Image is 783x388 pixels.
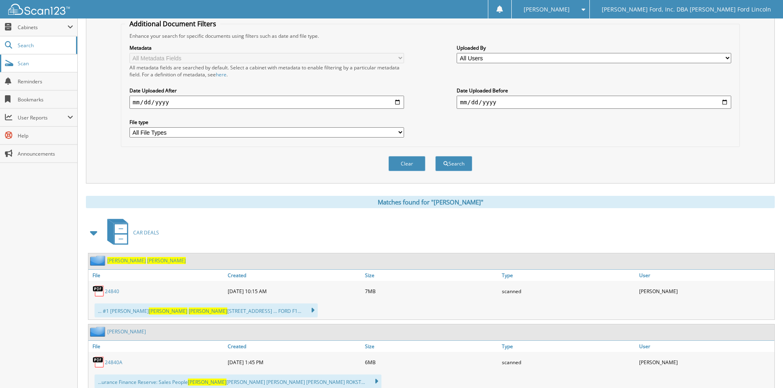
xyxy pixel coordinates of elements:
[18,24,67,31] span: Cabinets
[363,354,500,370] div: 6MB
[500,354,637,370] div: scanned
[457,87,731,94] label: Date Uploaded Before
[435,156,472,171] button: Search
[637,354,774,370] div: [PERSON_NAME]
[8,4,70,15] img: scan123-logo-white.svg
[500,283,637,299] div: scanned
[18,150,73,157] span: Announcements
[226,270,363,281] a: Created
[18,60,73,67] span: Scan
[363,283,500,299] div: 7MB
[602,7,771,12] span: [PERSON_NAME] Ford, Inc. DBA [PERSON_NAME] Ford Lincoln
[216,71,226,78] a: here
[107,328,146,335] a: [PERSON_NAME]
[147,257,186,264] span: [PERSON_NAME]
[129,119,404,126] label: File type
[105,359,122,366] a: 24840A
[88,270,226,281] a: File
[18,132,73,139] span: Help
[189,308,227,315] span: [PERSON_NAME]
[188,379,226,386] span: [PERSON_NAME]
[125,32,735,39] div: Enhance your search for specific documents using filters such as date and file type.
[18,114,67,121] span: User Reports
[637,341,774,352] a: User
[107,257,186,264] a: [PERSON_NAME] [PERSON_NAME]
[226,341,363,352] a: Created
[86,196,775,208] div: Matches found for "[PERSON_NAME]"
[125,19,220,28] legend: Additional Document Filters
[107,257,146,264] span: [PERSON_NAME]
[500,270,637,281] a: Type
[133,229,159,236] span: CAR DEALS
[90,326,107,337] img: folder2.png
[129,96,404,109] input: start
[457,96,731,109] input: end
[18,42,72,49] span: Search
[742,349,783,388] iframe: Chat Widget
[226,283,363,299] div: [DATE] 10:15 AM
[92,356,105,368] img: PDF.png
[129,44,404,51] label: Metadata
[105,288,119,295] a: 24840
[637,270,774,281] a: User
[102,216,159,249] a: CAR DEALS
[500,341,637,352] a: Type
[129,87,404,94] label: Date Uploaded After
[363,270,500,281] a: Size
[95,303,318,317] div: ... #1 [PERSON_NAME] [STREET_ADDRESS] ... FORD F1...
[129,64,404,78] div: All metadata fields are searched by default. Select a cabinet with metadata to enable filtering b...
[92,285,105,297] img: PDF.png
[149,308,187,315] span: [PERSON_NAME]
[388,156,425,171] button: Clear
[18,78,73,85] span: Reminders
[90,255,107,266] img: folder2.png
[457,44,731,51] label: Uploaded By
[637,283,774,299] div: [PERSON_NAME]
[18,96,73,103] span: Bookmarks
[363,341,500,352] a: Size
[524,7,570,12] span: [PERSON_NAME]
[226,354,363,370] div: [DATE] 1:45 PM
[88,341,226,352] a: File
